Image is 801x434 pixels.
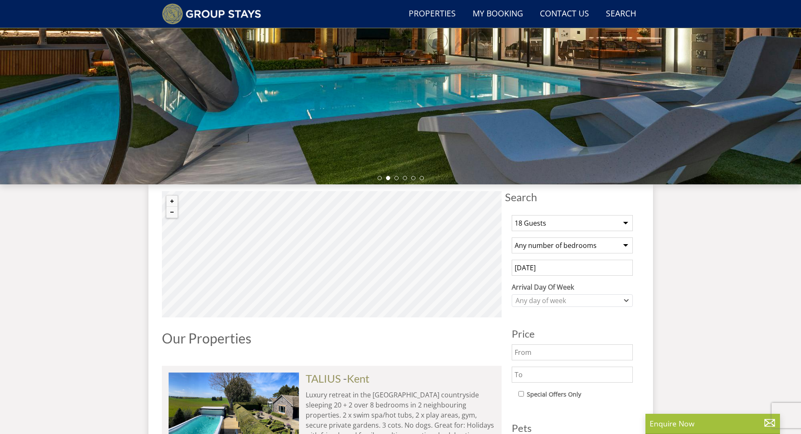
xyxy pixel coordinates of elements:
[513,296,622,305] div: Any day of week
[527,390,581,399] label: Special Offers Only
[512,367,633,383] input: To
[162,191,502,317] canvas: Map
[347,372,370,385] a: Kent
[512,294,633,307] div: Combobox
[405,5,459,24] a: Properties
[512,282,633,292] label: Arrival Day Of Week
[512,423,633,434] h3: Pets
[505,191,640,203] span: Search
[512,328,633,339] h3: Price
[162,331,502,346] h1: Our Properties
[512,260,633,276] input: Arrival Date
[167,207,177,218] button: Zoom out
[167,196,177,207] button: Zoom in
[512,344,633,360] input: From
[469,5,526,24] a: My Booking
[343,372,370,385] span: -
[306,372,341,385] a: TALIUS
[537,5,592,24] a: Contact Us
[162,3,262,24] img: Group Stays
[650,418,776,429] p: Enquire Now
[603,5,640,24] a: Search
